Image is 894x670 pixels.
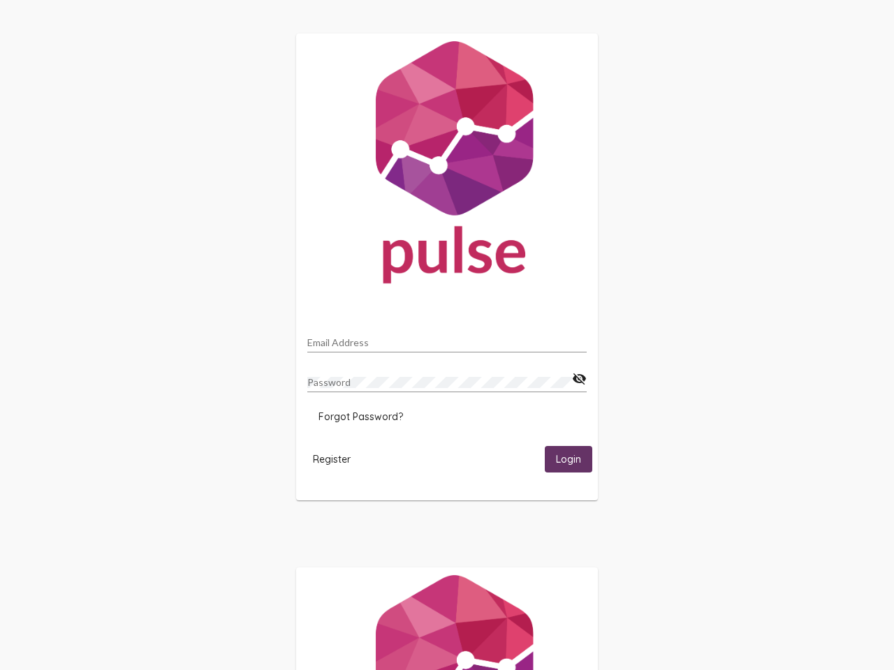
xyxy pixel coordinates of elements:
mat-icon: visibility_off [572,371,587,387]
button: Forgot Password? [307,404,414,429]
span: Forgot Password? [318,410,403,423]
button: Register [302,446,362,472]
span: Register [313,453,351,466]
img: Pulse For Good Logo [296,33,598,297]
span: Login [556,454,581,466]
button: Login [545,446,592,472]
